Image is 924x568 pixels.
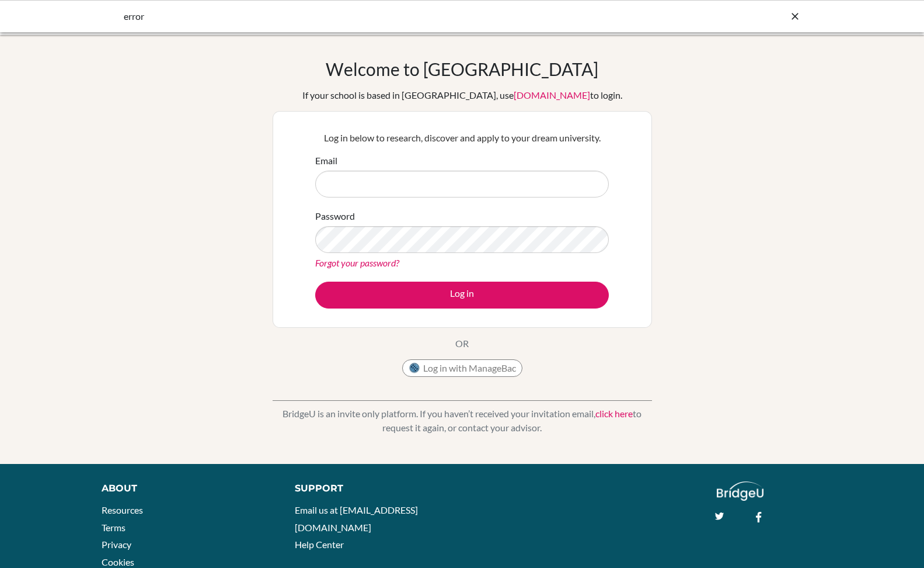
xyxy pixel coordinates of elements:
[315,257,399,268] a: Forgot your password?
[455,337,469,351] p: OR
[315,209,355,223] label: Password
[295,482,449,496] div: Support
[273,407,652,435] p: BridgeU is an invite only platform. If you haven’t received your invitation email, to request it ...
[315,282,609,309] button: Log in
[402,359,522,377] button: Log in with ManageBac
[102,539,131,550] a: Privacy
[102,556,134,567] a: Cookies
[595,408,633,419] a: click here
[514,89,590,101] a: [DOMAIN_NAME]
[326,58,598,79] h1: Welcome to [GEOGRAPHIC_DATA]
[295,539,344,550] a: Help Center
[717,482,764,501] img: logo_white@2x-f4f0deed5e89b7ecb1c2cc34c3e3d731f90f0f143d5ea2071677605dd97b5244.png
[102,482,269,496] div: About
[302,88,622,102] div: If your school is based in [GEOGRAPHIC_DATA], use to login.
[124,9,626,23] div: error
[315,131,609,145] p: Log in below to research, discover and apply to your dream university.
[102,522,125,533] a: Terms
[295,504,418,533] a: Email us at [EMAIL_ADDRESS][DOMAIN_NAME]
[102,504,143,515] a: Resources
[315,154,337,168] label: Email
